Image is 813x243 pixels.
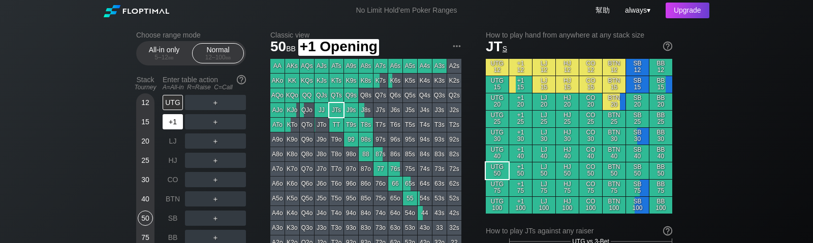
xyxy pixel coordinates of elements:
[603,76,626,93] div: BTN 15
[163,95,183,110] div: UTG
[285,147,299,161] div: K8o
[579,111,602,127] div: CO 25
[432,162,447,176] div: 73s
[270,103,285,117] div: AJo
[285,132,299,147] div: K9o
[418,59,432,73] div: A4s
[533,128,555,145] div: LJ 30
[626,111,649,127] div: SB 25
[388,191,402,205] div: 65o
[486,31,672,39] h2: How to play hand from anywhere at any stack size
[132,84,159,91] div: Tourney
[432,221,447,235] div: 33
[138,95,153,110] div: 12
[285,59,299,73] div: AKs
[270,31,461,39] h2: Classic view
[418,147,432,161] div: 84s
[432,132,447,147] div: 93s
[447,88,461,102] div: Q2s
[579,180,602,196] div: CO 75
[373,206,388,220] div: 74o
[533,93,555,110] div: LJ 20
[388,59,402,73] div: A6s
[185,114,246,129] div: ＋
[432,147,447,161] div: 83s
[270,74,285,88] div: AKo
[486,145,509,162] div: UTG 40
[270,221,285,235] div: A3o
[344,88,358,102] div: Q9s
[403,74,417,88] div: K5s
[168,54,174,61] span: bb
[649,76,672,93] div: BB 15
[359,162,373,176] div: 87o
[185,133,246,149] div: ＋
[579,93,602,110] div: CO 20
[622,5,651,16] div: ▾
[649,128,672,145] div: BB 30
[373,132,388,147] div: 97s
[340,6,472,17] div: No Limit Hold’em Poker Ranges
[509,145,532,162] div: +1 40
[451,41,462,52] img: ellipsis.fd386fe8.svg
[556,76,579,93] div: HJ 15
[344,103,358,117] div: J9s
[626,145,649,162] div: SB 40
[403,177,417,191] div: 65s
[329,147,343,161] div: T8o
[579,162,602,179] div: CO 50
[329,132,343,147] div: T9o
[226,54,231,61] span: bb
[300,206,314,220] div: Q4o
[132,72,159,95] div: Stack
[509,197,532,214] div: +1 100
[300,132,314,147] div: Q9o
[141,44,187,63] div: All-in only
[344,177,358,191] div: 96o
[556,111,579,127] div: HJ 25
[533,111,555,127] div: LJ 25
[486,162,509,179] div: UTG 50
[344,74,358,88] div: K9s
[359,191,373,205] div: 85o
[373,177,388,191] div: 76o
[315,191,329,205] div: J5o
[403,191,417,205] div: 55
[315,118,329,132] div: JTo
[533,59,555,76] div: LJ 12
[418,177,432,191] div: 64s
[432,118,447,132] div: T3s
[315,74,329,88] div: KJs
[486,59,509,76] div: UTG 12
[418,162,432,176] div: 74s
[388,132,402,147] div: 96s
[432,103,447,117] div: J3s
[344,118,358,132] div: T9s
[388,74,402,88] div: K6s
[418,103,432,117] div: J4s
[185,153,246,168] div: ＋
[556,145,579,162] div: HJ 40
[403,162,417,176] div: 75s
[418,118,432,132] div: T4s
[315,147,329,161] div: J8o
[373,162,388,176] div: 77
[533,197,555,214] div: LJ 100
[403,118,417,132] div: T5s
[163,72,246,95] div: Enter table action
[626,59,649,76] div: SB 12
[285,118,299,132] div: KTo
[329,162,343,176] div: T7o
[447,103,461,117] div: J2s
[403,88,417,102] div: Q5s
[373,147,388,161] div: 87s
[418,88,432,102] div: Q4s
[486,180,509,196] div: UTG 75
[359,132,373,147] div: 98s
[486,197,509,214] div: UTG 100
[418,191,432,205] div: 54s
[418,221,432,235] div: 43o
[626,197,649,214] div: SB 100
[373,118,388,132] div: T7s
[359,177,373,191] div: 86o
